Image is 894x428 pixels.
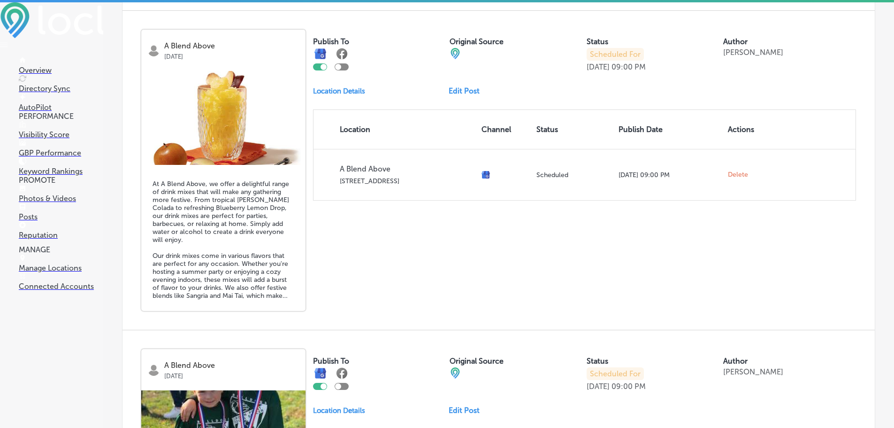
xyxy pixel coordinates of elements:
p: [DATE] [587,382,610,391]
p: [STREET_ADDRESS] [340,177,474,185]
th: Location [313,110,478,149]
p: PROMOTE [19,176,103,185]
p: Scheduled For [587,367,644,380]
a: Edit Post [449,86,487,95]
img: cba84b02adce74ede1fb4a8549a95eca.png [450,367,461,379]
p: Directory Sync [19,84,103,93]
a: AutoPilot [19,94,103,112]
p: 09:00 PM [611,62,646,71]
p: Posts [19,212,103,221]
th: Publish Date [615,110,724,149]
p: A Blend Above [340,164,474,173]
label: Original Source [450,37,504,46]
label: Author [723,357,748,366]
img: cba84b02adce74ede1fb4a8549a95eca.png [450,48,461,59]
p: [PERSON_NAME] [723,367,783,376]
p: Photos & Videos [19,194,103,203]
p: GBP Performance [19,148,103,157]
a: Posts [19,203,103,221]
p: [DATE] [164,50,299,60]
label: Status [587,37,608,46]
p: A Blend Above [164,361,299,370]
p: 09:00 PM [611,382,646,391]
p: Overview [19,66,103,75]
p: [PERSON_NAME] [723,48,783,57]
th: Status [533,110,615,149]
p: A Blend Above [164,42,299,50]
label: Author [723,37,748,46]
p: [DATE] [164,370,299,380]
p: PERFORMANCE [19,112,103,121]
p: AutoPilot [19,103,103,112]
a: Keyword Rankings [19,158,103,176]
span: Delete [728,171,748,179]
p: [DATE] [587,62,610,71]
p: Scheduled For [587,48,644,61]
a: Connected Accounts [19,273,103,291]
h5: At A Blend Above, we offer a delightful range of drink mixes that will make any gathering more fe... [153,180,294,300]
a: Reputation [19,222,103,240]
p: Visibility Score [19,130,103,139]
p: [DATE] 09:00 PM [619,171,720,179]
th: Channel [478,110,533,149]
a: Manage Locations [19,255,103,272]
p: Location Details [313,406,365,415]
a: Edit Post [449,406,487,415]
a: Overview [19,57,103,75]
img: logo [148,364,160,376]
th: Actions [724,110,768,149]
label: Status [587,357,608,366]
a: GBP Performance [19,140,103,157]
a: Visibility Score [19,121,103,139]
img: 30512802-d242-4ed2-936d-cf758a503ccbablendabove2.jpg [141,71,306,165]
label: Publish To [313,357,349,366]
label: Publish To [313,37,349,46]
p: Manage Locations [19,264,103,272]
p: Connected Accounts [19,282,103,291]
a: Photos & Videos [19,185,103,203]
p: Reputation [19,231,103,240]
p: MANAGE [19,245,103,254]
a: Directory Sync [19,75,103,93]
p: Location Details [313,87,365,95]
p: Scheduled [536,171,611,179]
p: Keyword Rankings [19,167,103,176]
img: logo [148,45,160,56]
label: Original Source [450,357,504,366]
